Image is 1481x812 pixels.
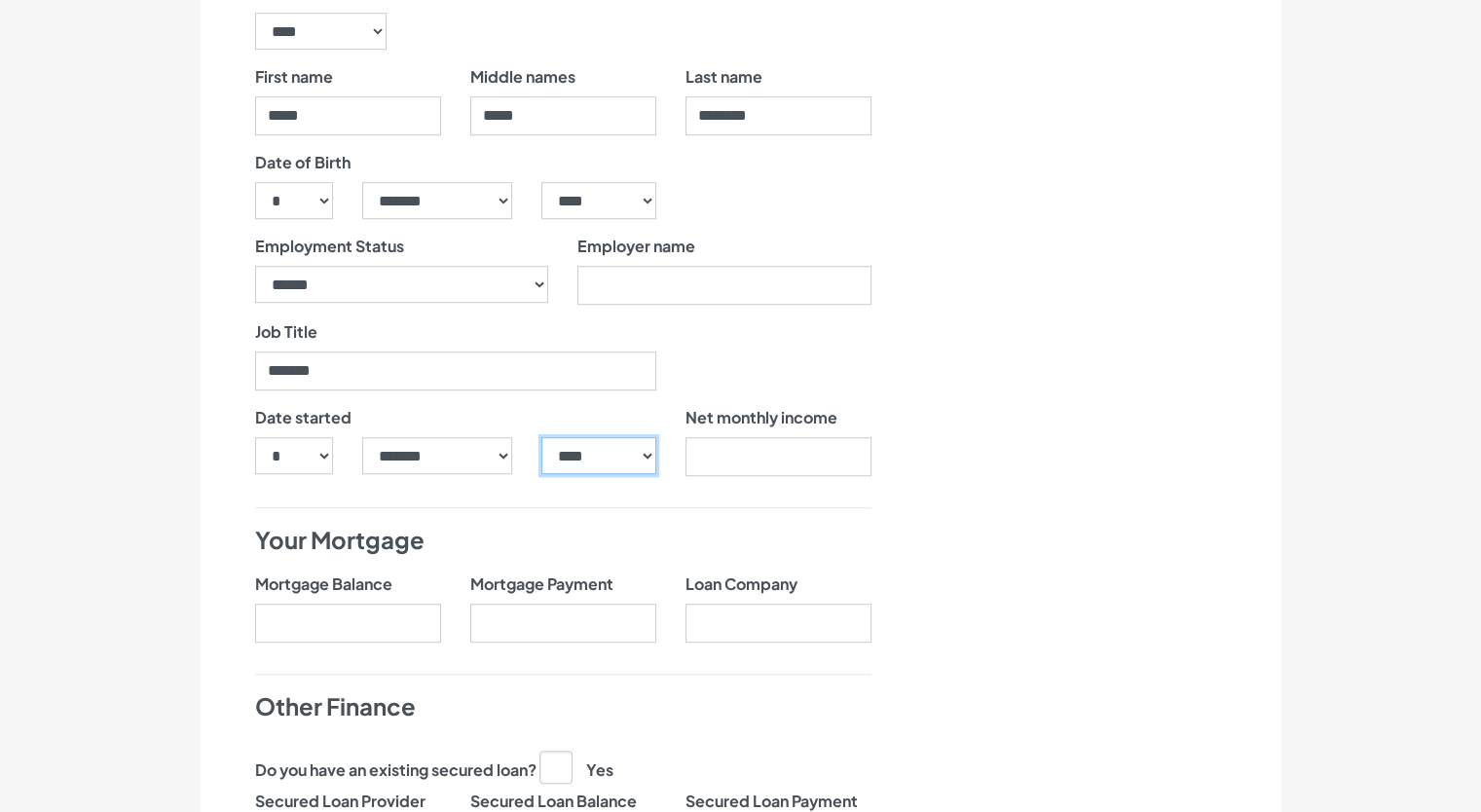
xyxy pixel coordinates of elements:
[255,758,537,782] label: Do you have an existing secured loan?
[255,65,333,89] label: First name
[539,751,613,782] label: Yes
[255,151,351,174] label: Date of Birth
[255,406,352,429] label: Date started
[685,572,797,596] label: Loan Company
[255,690,871,723] h4: Other Finance
[255,235,404,258] label: Employment Status
[470,65,575,89] label: Middle names
[255,572,392,596] label: Mortgage Balance
[255,320,317,344] label: Job Title
[685,406,837,429] label: Net monthly income
[255,524,871,557] h4: Your Mortgage
[577,235,695,258] label: Employer name
[470,572,613,596] label: Mortgage Payment
[685,65,762,89] label: Last name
